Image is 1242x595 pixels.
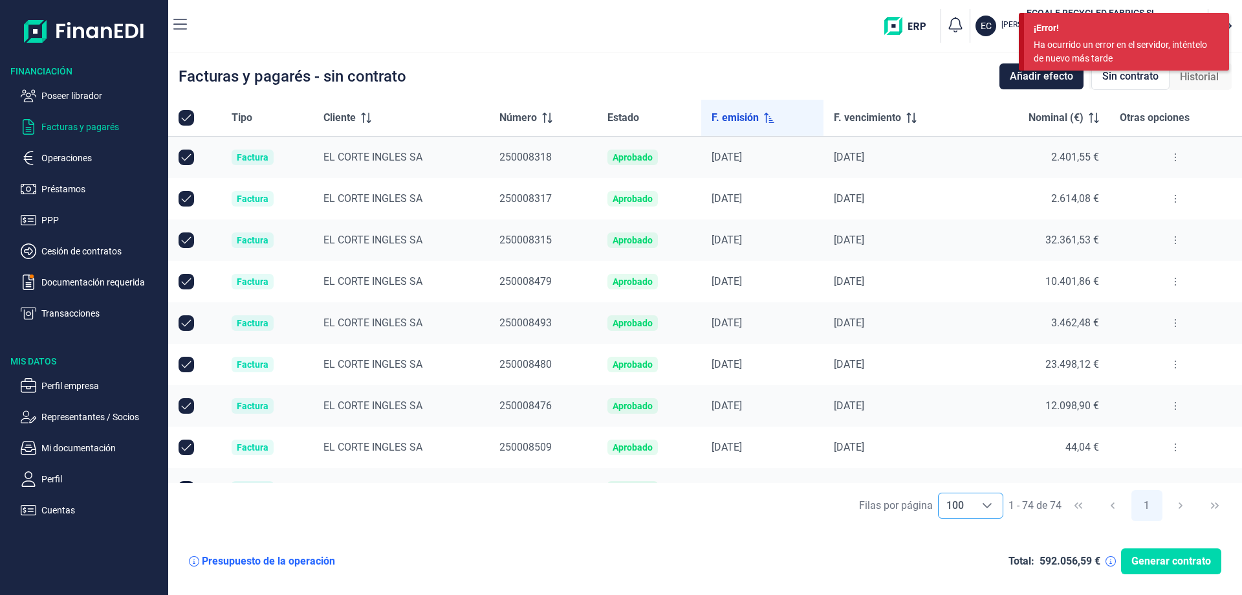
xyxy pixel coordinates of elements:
div: Aprobado [613,442,653,453]
span: EL CORTE INGLES SA [323,441,422,453]
button: Cuentas [21,502,163,518]
div: Choose [972,493,1003,518]
span: Cliente [323,110,356,126]
span: EL CORTE INGLES SA [323,358,422,370]
span: 29.289,47 € [1045,482,1099,495]
p: Mi documentación [41,440,163,456]
p: Préstamos [41,181,163,197]
span: Añadir efecto [1010,69,1073,84]
div: Row Unselected null [179,232,194,248]
div: Row Unselected null [179,191,194,207]
span: 2.614,08 € [1051,192,1099,205]
div: Factura [237,359,268,370]
p: [PERSON_NAME] [PERSON_NAME] [PERSON_NAME] [1001,19,1182,30]
span: 250008493 [499,317,552,329]
p: EC [981,19,992,32]
div: Aprobado [613,194,653,204]
div: Factura [237,318,268,328]
div: Aprobado [613,152,653,163]
p: Perfil empresa [41,378,163,394]
span: 250008476 [499,399,552,412]
span: 250008479 [499,275,552,287]
p: Cesión de contratos [41,243,163,259]
div: [DATE] [712,192,813,205]
span: F. emisión [712,110,759,126]
span: Generar contrato [1131,554,1211,569]
div: Factura [237,276,268,287]
span: 250008509 [499,441,552,453]
span: 250008318 [499,151,552,163]
img: Logo de aplicación [24,10,145,52]
p: Operaciones [41,150,163,166]
div: Row Unselected null [179,398,194,414]
div: [DATE] [712,234,813,247]
div: Aprobado [613,276,653,287]
span: EL CORTE INGLES SA [323,317,422,329]
span: Estado [607,110,639,126]
p: Facturas y pagarés [41,119,163,135]
span: EL CORTE INGLES SA [323,234,422,246]
div: [DATE] [834,192,965,205]
span: F. vencimiento [834,110,901,126]
div: Factura [237,401,268,411]
span: Número [499,110,537,126]
div: Aprobado [613,359,653,370]
button: Operaciones [21,150,163,166]
div: Aprobado [613,235,653,245]
button: First Page [1063,490,1094,521]
div: [DATE] [834,358,965,371]
span: 3.462,48 € [1051,317,1099,329]
button: Perfil [21,471,163,487]
span: 250008480 [499,358,552,370]
span: 250008315 [499,234,552,246]
span: 100 [939,493,972,518]
h3: ECOALF RECYCLED FABRICS SL [1001,6,1182,19]
span: 10.401,86 € [1045,275,1099,287]
div: Factura [237,442,268,453]
div: Factura [237,235,268,245]
span: 23.498,12 € [1045,358,1099,370]
button: Previous Page [1097,490,1128,521]
div: [DATE] [834,234,965,247]
span: 12.098,90 € [1045,399,1099,412]
div: ¡Error! [1034,21,1219,35]
button: Facturas y pagarés [21,119,163,135]
div: 592.056,59 € [1040,555,1100,568]
div: Row Unselected null [179,150,194,165]
button: PPP [21,212,163,228]
div: Aprobado [613,401,653,411]
button: Transacciones [21,306,163,321]
div: All items selected [179,110,194,126]
div: Row Unselected null [179,357,194,372]
div: Total: [1008,555,1034,568]
button: Perfil empresa [21,378,163,394]
span: Tipo [232,110,252,126]
div: [DATE] [712,275,813,288]
span: EL CORTE INGLES SA [323,192,422,205]
p: Perfil [41,471,163,487]
button: Representantes / Socios [21,409,163,425]
div: [DATE] [712,482,813,495]
span: 44,04 € [1065,441,1099,453]
button: Poseer librador [21,88,163,104]
span: 250008317 [499,192,552,205]
div: [DATE] [712,441,813,454]
div: Factura [237,194,268,204]
span: EL CORTE INGLES SA [323,275,422,287]
p: Documentación requerida [41,275,163,290]
div: [DATE] [834,275,965,288]
div: [DATE] [834,482,965,495]
p: Cuentas [41,502,163,518]
button: Next Page [1165,490,1196,521]
div: Presupuesto de la operación [202,555,335,568]
div: [DATE] [712,317,813,330]
span: EL CORTE INGLES SA [323,482,422,495]
button: Page 1 [1131,490,1162,521]
button: ECECOALF RECYCLED FABRICS SL[PERSON_NAME] [PERSON_NAME] [PERSON_NAME](B85910610) [975,6,1203,45]
span: Nominal (€) [1029,110,1084,126]
div: Row Unselected null [179,315,194,331]
div: Factura [237,152,268,163]
button: Préstamos [21,181,163,197]
p: Poseer librador [41,88,163,104]
div: Facturas y pagarés - sin contrato [179,69,406,84]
